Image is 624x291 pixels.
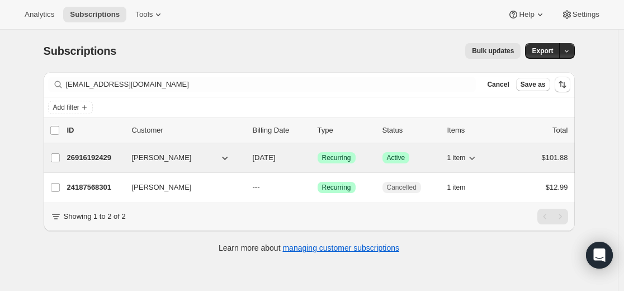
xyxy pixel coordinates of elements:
span: $12.99 [546,183,568,191]
p: 24187568301 [67,182,123,193]
p: Total [552,125,568,136]
div: Open Intercom Messenger [586,242,613,269]
span: Active [387,153,405,162]
span: Subscriptions [70,10,120,19]
div: 26916192429[PERSON_NAME][DATE]SuccessRecurringSuccessActive1 item$101.88 [67,150,568,166]
span: Add filter [53,103,79,112]
a: managing customer subscriptions [282,243,399,252]
button: 1 item [447,180,478,195]
button: Subscriptions [63,7,126,22]
p: Learn more about [219,242,399,254]
span: Recurring [322,153,351,162]
span: Recurring [322,183,351,192]
span: [DATE] [253,153,276,162]
span: Cancel [487,80,509,89]
span: Cancelled [387,183,417,192]
span: Tools [135,10,153,19]
p: Billing Date [253,125,309,136]
button: Bulk updates [465,43,521,59]
button: Save as [516,78,550,91]
div: Type [318,125,374,136]
button: Sort the results [555,77,570,92]
button: Add filter [48,101,93,114]
button: Tools [129,7,171,22]
input: Filter subscribers [66,77,476,92]
p: 26916192429 [67,152,123,163]
span: Settings [573,10,599,19]
span: Subscriptions [44,45,117,57]
button: 1 item [447,150,478,166]
span: 1 item [447,153,466,162]
span: Analytics [25,10,54,19]
div: IDCustomerBilling DateTypeStatusItemsTotal [67,125,568,136]
p: Customer [132,125,244,136]
button: Export [525,43,560,59]
button: Help [501,7,552,22]
span: Save as [521,80,546,89]
span: Help [519,10,534,19]
button: [PERSON_NAME] [125,149,237,167]
p: Showing 1 to 2 of 2 [64,211,126,222]
button: Settings [555,7,606,22]
span: --- [253,183,260,191]
span: [PERSON_NAME] [132,152,192,163]
span: [PERSON_NAME] [132,182,192,193]
span: Bulk updates [472,46,514,55]
nav: Pagination [537,209,568,224]
span: Export [532,46,553,55]
button: Analytics [18,7,61,22]
div: 24187568301[PERSON_NAME]---SuccessRecurringCancelled1 item$12.99 [67,180,568,195]
p: ID [67,125,123,136]
div: Items [447,125,503,136]
span: 1 item [447,183,466,192]
button: [PERSON_NAME] [125,179,237,196]
button: Cancel [483,78,513,91]
span: $101.88 [542,153,568,162]
p: Status [382,125,438,136]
